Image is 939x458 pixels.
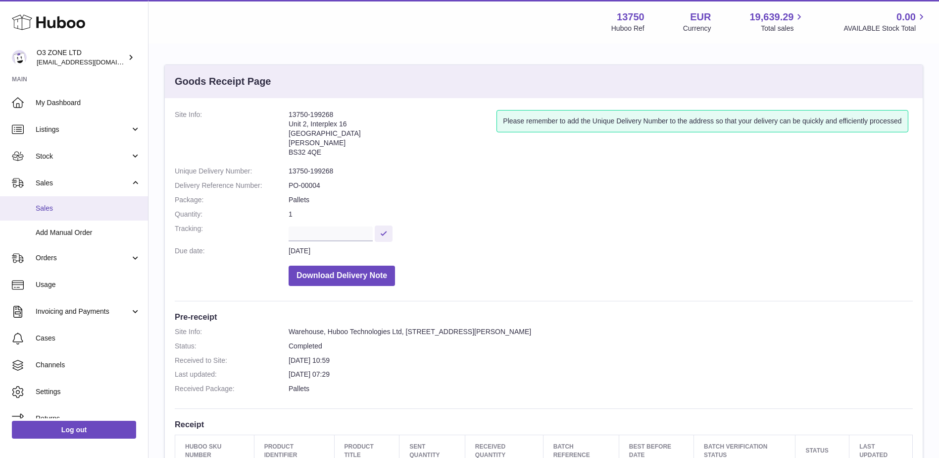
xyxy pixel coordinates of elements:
[175,75,271,88] h3: Goods Receipt Page
[289,210,913,219] dd: 1
[37,48,126,67] div: O3 ZONE LTD
[36,178,130,188] span: Sales
[289,384,913,394] dd: Pallets
[36,152,130,161] span: Stock
[289,110,496,162] address: 13750-199268 Unit 2, Interplex 16 [GEOGRAPHIC_DATA] [PERSON_NAME] BS32 4QE
[36,360,141,370] span: Channels
[690,10,711,24] strong: EUR
[12,50,27,65] img: hello@o3zoneltd.co.uk
[36,98,141,108] span: My Dashboard
[175,356,289,365] dt: Received to Site:
[36,307,130,316] span: Invoicing and Payments
[37,58,146,66] span: [EMAIL_ADDRESS][DOMAIN_NAME]
[289,266,395,286] button: Download Delivery Note
[611,24,644,33] div: Huboo Ref
[749,10,793,24] span: 19,639.29
[36,387,141,397] span: Settings
[175,167,289,176] dt: Unique Delivery Number:
[175,327,289,337] dt: Site Info:
[289,327,913,337] dd: Warehouse, Huboo Technologies Ltd, [STREET_ADDRESS][PERSON_NAME]
[36,125,130,134] span: Listings
[175,224,289,241] dt: Tracking:
[36,280,141,289] span: Usage
[683,24,711,33] div: Currency
[36,253,130,263] span: Orders
[12,421,136,439] a: Log out
[289,356,913,365] dd: [DATE] 10:59
[496,110,908,132] div: Please remember to add the Unique Delivery Number to the address so that your delivery can be qui...
[289,167,913,176] dd: 13750-199268
[36,204,141,213] span: Sales
[896,10,916,24] span: 0.00
[843,24,927,33] span: AVAILABLE Stock Total
[289,342,913,351] dd: Completed
[617,10,644,24] strong: 13750
[749,10,805,33] a: 19,639.29 Total sales
[289,181,913,190] dd: PO-00004
[289,195,913,205] dd: Pallets
[175,370,289,379] dt: Last updated:
[175,246,289,256] dt: Due date:
[761,24,805,33] span: Total sales
[175,195,289,205] dt: Package:
[175,210,289,219] dt: Quantity:
[175,311,913,322] h3: Pre-receipt
[175,419,913,430] h3: Receipt
[843,10,927,33] a: 0.00 AVAILABLE Stock Total
[175,110,289,162] dt: Site Info:
[175,342,289,351] dt: Status:
[175,384,289,394] dt: Received Package:
[175,181,289,190] dt: Delivery Reference Number:
[36,334,141,343] span: Cases
[289,246,913,256] dd: [DATE]
[36,414,141,423] span: Returns
[36,228,141,237] span: Add Manual Order
[289,370,913,379] dd: [DATE] 07:29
